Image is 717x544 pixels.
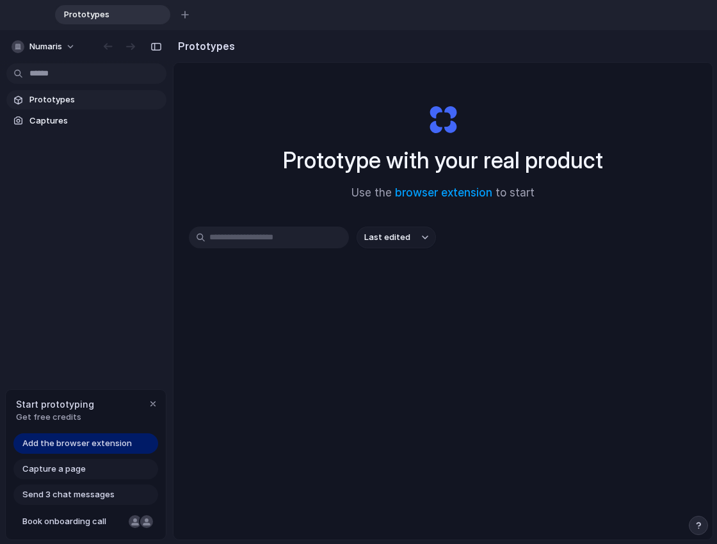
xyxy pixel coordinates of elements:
[139,514,154,529] div: Christian Iacullo
[357,227,436,248] button: Last edited
[22,515,124,528] span: Book onboarding call
[127,514,143,529] div: Nicole Kubica
[6,111,166,131] a: Captures
[351,185,535,202] span: Use the to start
[22,488,115,501] span: Send 3 chat messages
[173,38,235,54] h2: Prototypes
[283,143,603,177] h1: Prototype with your real product
[16,397,94,411] span: Start prototyping
[364,231,410,244] span: Last edited
[6,90,166,109] a: Prototypes
[16,411,94,424] span: Get free credits
[22,437,132,450] span: Add the browser extension
[29,93,161,106] span: Prototypes
[55,5,170,24] div: Prototypes
[22,463,86,476] span: Capture a page
[6,36,82,57] button: Numaris
[59,8,150,21] span: Prototypes
[395,186,492,199] a: browser extension
[29,115,161,127] span: Captures
[13,511,158,532] a: Book onboarding call
[29,40,62,53] span: Numaris
[13,433,158,454] a: Add the browser extension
